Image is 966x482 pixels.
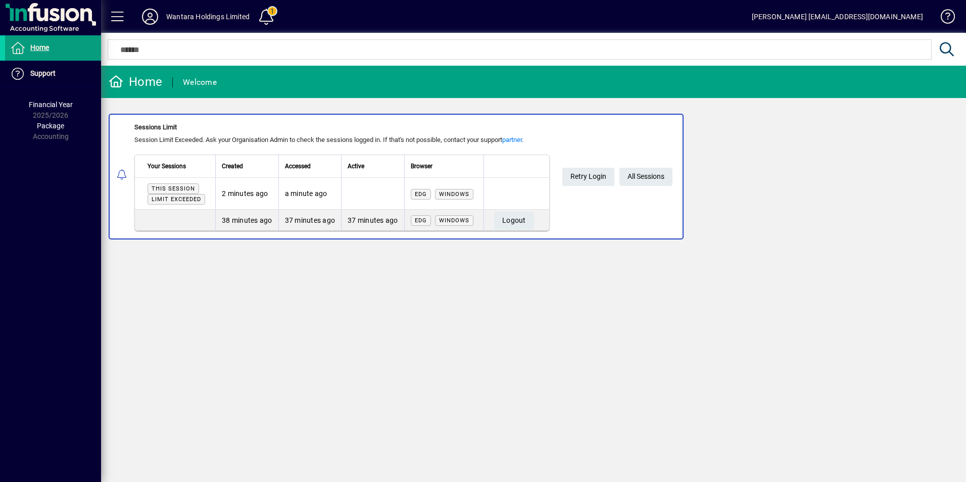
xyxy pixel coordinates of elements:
[30,69,56,77] span: Support
[562,168,614,186] button: Retry Login
[341,210,404,230] td: 37 minutes ago
[278,210,342,230] td: 37 minutes ago
[502,136,522,143] a: partner
[285,161,311,172] span: Accessed
[134,135,550,145] div: Session Limit Exceeded. Ask your Organisation Admin to check the sessions logged in. If that's no...
[502,212,526,229] span: Logout
[415,217,427,224] span: Edg
[439,191,469,198] span: Windows
[627,168,664,185] span: All Sessions
[5,61,101,86] a: Support
[29,101,73,109] span: Financial Year
[183,74,217,90] div: Welcome
[109,74,162,90] div: Home
[30,43,49,52] span: Home
[222,161,243,172] span: Created
[134,8,166,26] button: Profile
[37,122,64,130] span: Package
[101,114,966,239] app-alert-notification-menu-item: Sessions Limit
[570,168,606,185] span: Retry Login
[439,217,469,224] span: Windows
[134,122,550,132] div: Sessions Limit
[619,168,672,186] a: All Sessions
[415,191,427,198] span: Edg
[933,2,953,35] a: Knowledge Base
[148,161,186,172] span: Your Sessions
[752,9,923,25] div: [PERSON_NAME] [EMAIL_ADDRESS][DOMAIN_NAME]
[278,178,342,210] td: a minute ago
[152,196,201,203] span: Limit exceeded
[494,212,534,230] button: Logout
[166,9,250,25] div: Wantara Holdings Limited
[215,210,278,230] td: 38 minutes ago
[152,185,195,192] span: This session
[348,161,364,172] span: Active
[215,178,278,210] td: 2 minutes ago
[411,161,432,172] span: Browser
